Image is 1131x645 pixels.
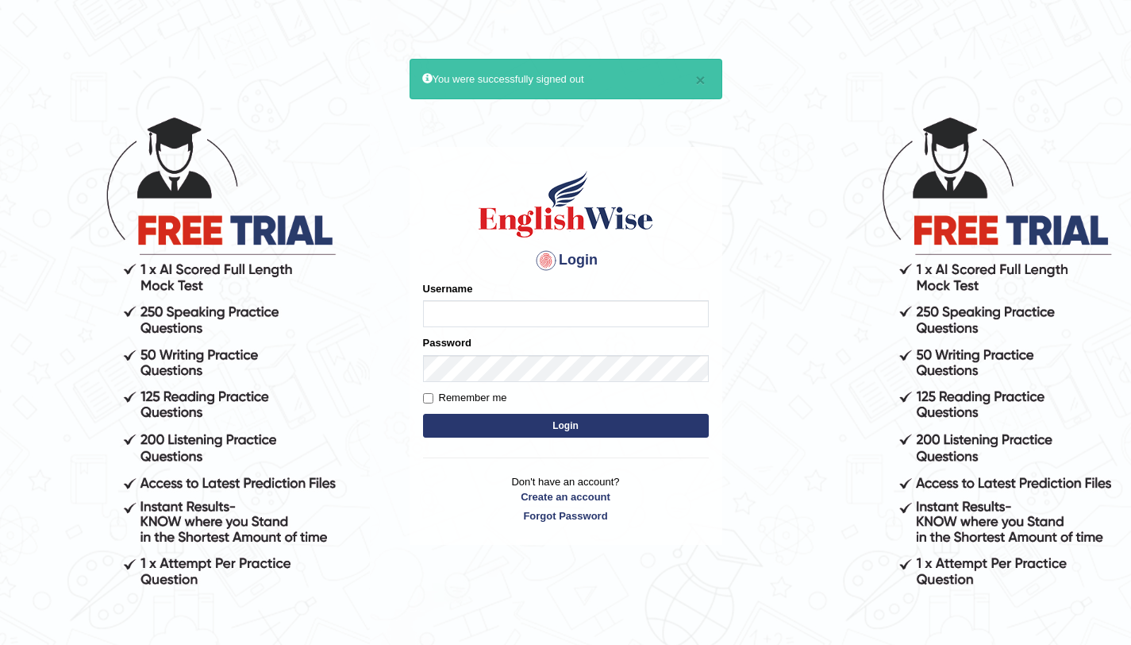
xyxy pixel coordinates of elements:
label: Username [423,281,473,296]
div: You were successfully signed out [410,59,722,99]
input: Remember me [423,393,433,404]
img: Logo of English Wise sign in for intelligent practice with AI [475,168,656,240]
label: Remember me [423,390,507,406]
button: Login [423,414,709,438]
button: × [695,71,705,88]
p: Don't have an account? [423,474,709,523]
label: Password [423,335,471,350]
a: Forgot Password [423,508,709,523]
a: Create an account [423,489,709,504]
h4: Login [423,248,709,273]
